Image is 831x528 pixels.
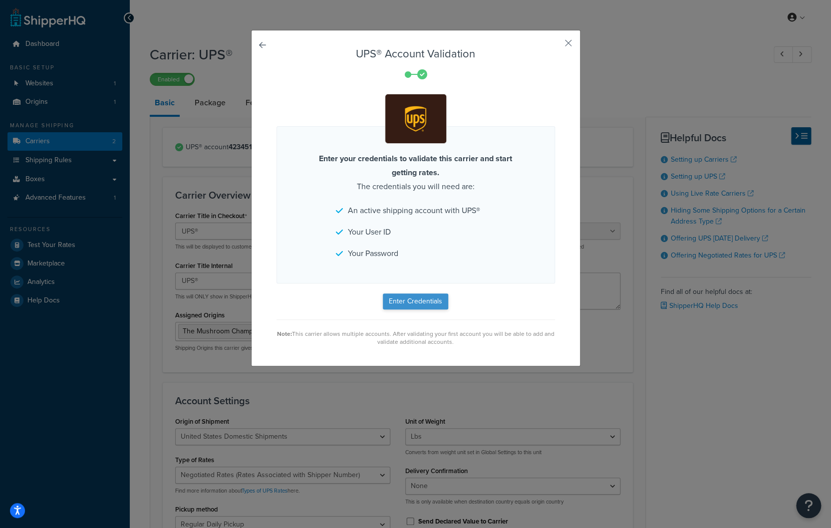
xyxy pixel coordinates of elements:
button: Enter Credentials [383,293,448,309]
p: The credentials you will need are: [306,152,526,194]
li: Your Password [336,247,496,261]
div: This carrier allows multiple accounts. After validating your first account you will be able to ad... [277,330,555,346]
h3: UPS® Account Validation [277,48,555,60]
li: Your User ID [336,225,496,239]
li: An active shipping account with UPS® [336,204,496,218]
img: UPS® [387,96,444,142]
strong: Enter your credentials to validate this carrier and start getting rates. [319,153,512,178]
strong: Note: [277,329,292,338]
